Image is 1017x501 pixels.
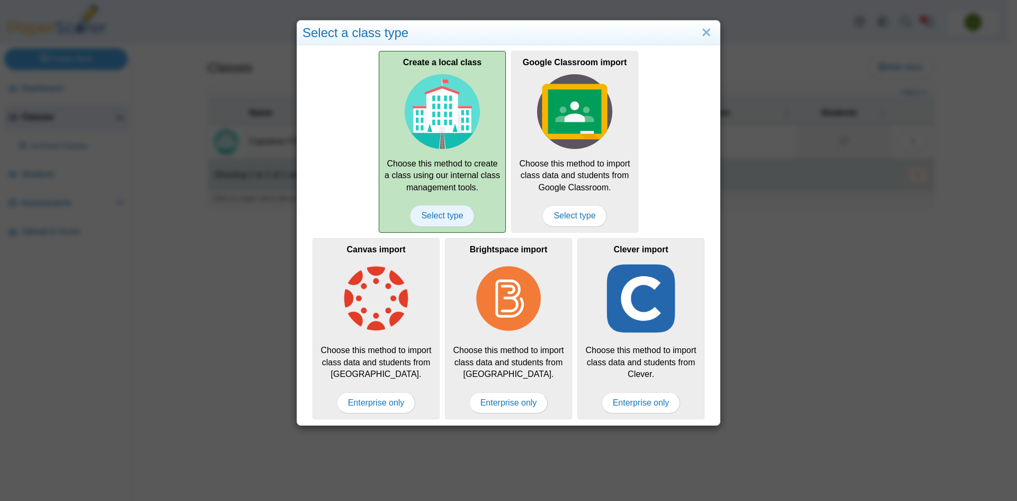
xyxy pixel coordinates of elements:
[577,238,704,419] div: Choose this method to import class data and students from Clever.
[469,392,548,414] span: Enterprise only
[403,58,482,67] b: Create a local class
[523,58,627,67] b: Google Classroom import
[338,261,414,336] img: class-type-canvas.png
[379,51,506,232] a: Create a local class Choose this method to create a class using our internal class management too...
[405,74,480,150] img: class-type-local.svg
[410,205,474,226] span: Select type
[337,392,416,414] span: Enterprise only
[313,238,440,419] div: Choose this method to import class data and students from [GEOGRAPHIC_DATA].
[698,24,715,42] a: Close
[511,51,638,232] a: Google Classroom import Choose this method to import class data and students from Google Classroo...
[511,51,638,232] div: Choose this method to import class data and students from Google Classroom.
[602,392,681,414] span: Enterprise only
[471,261,546,336] img: class-type-brightspace.png
[603,261,679,336] img: class-type-clever.png
[445,238,572,419] div: Choose this method to import class data and students from [GEOGRAPHIC_DATA].
[613,245,668,254] b: Clever import
[346,245,405,254] b: Canvas import
[537,74,612,150] img: class-type-google-classroom.svg
[542,205,606,226] span: Select type
[297,21,720,46] div: Select a class type
[379,51,506,232] div: Choose this method to create a class using our internal class management tools.
[470,245,548,254] b: Brightspace import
